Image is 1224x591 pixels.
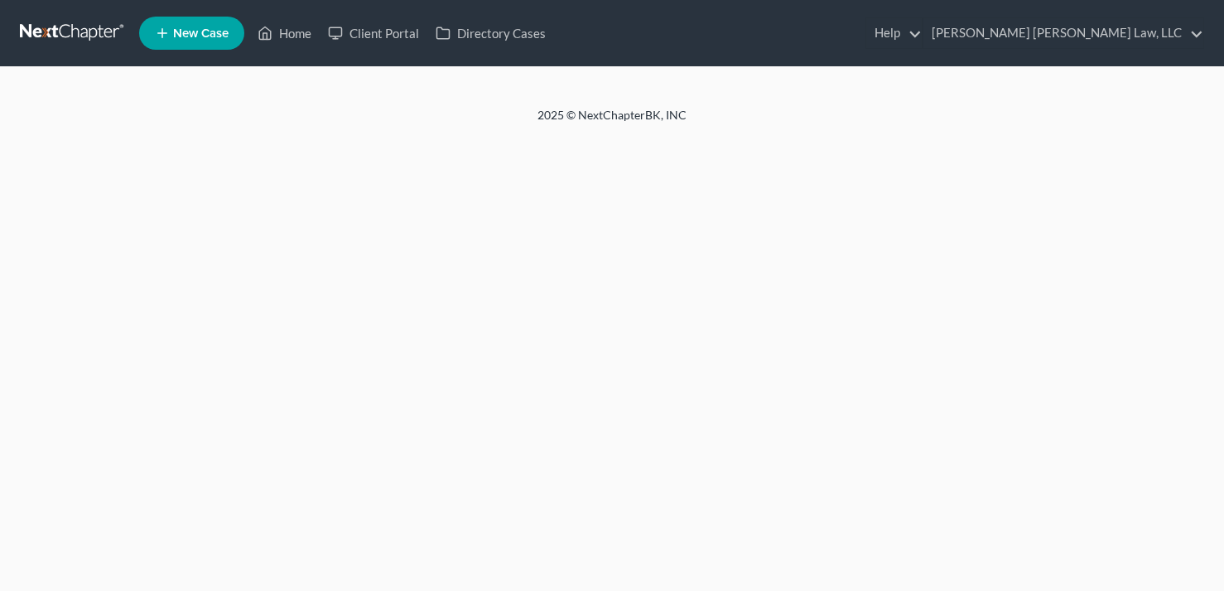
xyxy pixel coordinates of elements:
new-legal-case-button: New Case [139,17,244,50]
a: Home [249,18,320,48]
div: 2025 © NextChapterBK, INC [140,107,1084,137]
a: [PERSON_NAME] [PERSON_NAME] Law, LLC [923,18,1203,48]
a: Help [866,18,922,48]
a: Directory Cases [427,18,554,48]
a: Client Portal [320,18,427,48]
